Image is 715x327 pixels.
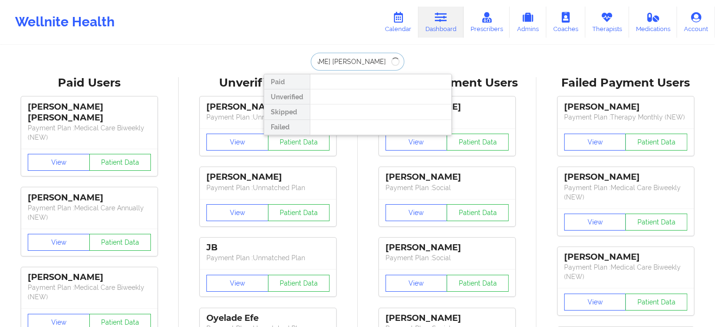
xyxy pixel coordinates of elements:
div: [PERSON_NAME] [564,252,687,263]
div: Unverified Users [185,76,351,90]
button: View [28,154,90,171]
button: View [206,134,268,151]
div: [PERSON_NAME] [564,102,687,112]
button: View [564,134,626,151]
button: Patient Data [625,294,687,311]
div: [PERSON_NAME] [385,242,509,253]
div: [PERSON_NAME] [28,192,151,203]
a: Account [677,7,715,38]
div: [PERSON_NAME] [385,313,509,324]
button: Patient Data [447,204,509,221]
div: Skipped [264,104,310,120]
button: View [385,134,448,151]
button: Patient Data [447,275,509,292]
a: Therapists [585,7,629,38]
div: Oyelade Efe [206,313,330,324]
button: Patient Data [447,134,509,151]
button: Patient Data [268,204,330,221]
div: Paid Users [7,76,172,90]
button: Patient Data [268,275,330,292]
button: Patient Data [89,234,151,251]
p: Payment Plan : Medical Care Biweekly (NEW) [564,183,687,202]
a: Admins [510,7,546,38]
p: Payment Plan : Medical Care Biweekly (NEW) [28,123,151,142]
button: View [385,275,448,292]
button: View [28,234,90,251]
div: Failed Payment Users [543,76,708,90]
button: Patient Data [625,134,687,151]
p: Payment Plan : Social [385,253,509,263]
a: Calendar [378,7,418,38]
p: Payment Plan : Social [385,183,509,192]
button: View [206,204,268,221]
button: View [564,294,626,311]
button: Patient Data [625,214,687,231]
p: Payment Plan : Medical Care Biweekly (NEW) [564,263,687,281]
a: Medications [629,7,677,38]
button: Patient Data [268,134,330,151]
div: [PERSON_NAME] [206,102,330,112]
p: Payment Plan : Unmatched Plan [206,183,330,192]
a: Coaches [546,7,585,38]
div: [PERSON_NAME] [385,172,509,183]
div: [PERSON_NAME] [28,272,151,283]
p: Payment Plan : Therapy Monthly (NEW) [564,112,687,122]
div: Paid [264,74,310,89]
p: Payment Plan : Medical Care Annually (NEW) [28,203,151,222]
button: View [206,275,268,292]
div: JB [206,242,330,253]
p: Payment Plan : Unmatched Plan [206,112,330,122]
a: Dashboard [418,7,464,38]
button: View [385,204,448,221]
div: Failed [264,120,310,135]
p: Payment Plan : Medical Care Biweekly (NEW) [28,283,151,302]
a: Prescribers [464,7,510,38]
button: View [564,214,626,231]
div: [PERSON_NAME] [PERSON_NAME] [28,102,151,123]
div: [PERSON_NAME] [564,172,687,183]
button: Patient Data [89,154,151,171]
div: Unverified [264,89,310,104]
div: [PERSON_NAME] [206,172,330,183]
p: Payment Plan : Unmatched Plan [206,253,330,263]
